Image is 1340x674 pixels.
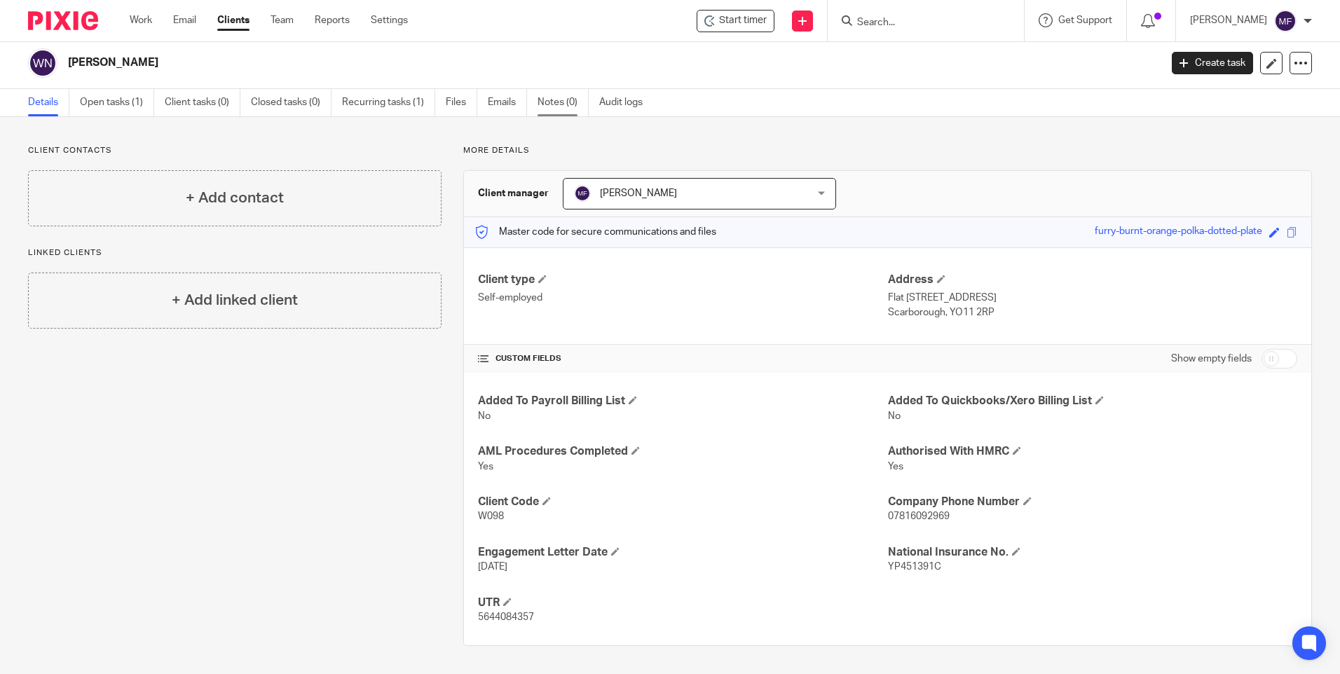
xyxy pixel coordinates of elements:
[28,11,98,30] img: Pixie
[888,411,901,421] span: No
[888,273,1297,287] h4: Address
[478,612,534,622] span: 5644084357
[217,13,249,27] a: Clients
[478,273,887,287] h4: Client type
[1190,13,1267,27] p: [PERSON_NAME]
[1274,10,1297,32] img: svg%3E
[888,562,941,572] span: YP451391C
[130,13,152,27] a: Work
[478,495,887,509] h4: Client Code
[478,562,507,572] span: [DATE]
[719,13,767,28] span: Start timer
[488,89,527,116] a: Emails
[342,89,435,116] a: Recurring tasks (1)
[28,145,442,156] p: Client contacts
[697,10,774,32] div: Wilson, Nicholas
[888,394,1297,408] h4: Added To Quickbooks/Xero Billing List
[1172,52,1253,74] a: Create task
[478,511,504,521] span: W098
[888,291,1297,305] p: Flat [STREET_ADDRESS]
[599,89,653,116] a: Audit logs
[478,411,491,421] span: No
[474,225,716,239] p: Master code for secure communications and files
[888,495,1297,509] h4: Company Phone Number
[165,89,240,116] a: Client tasks (0)
[186,187,284,209] h4: + Add contact
[478,545,887,560] h4: Engagement Letter Date
[251,89,331,116] a: Closed tasks (0)
[1058,15,1112,25] span: Get Support
[271,13,294,27] a: Team
[68,55,934,70] h2: [PERSON_NAME]
[888,511,950,521] span: 07816092969
[315,13,350,27] a: Reports
[888,444,1297,459] h4: Authorised With HMRC
[478,444,887,459] h4: AML Procedures Completed
[574,185,591,202] img: svg%3E
[28,89,69,116] a: Details
[173,13,196,27] a: Email
[1095,224,1262,240] div: furry-burnt-orange-polka-dotted-plate
[478,394,887,408] h4: Added To Payroll Billing List
[478,186,549,200] h3: Client manager
[600,188,677,198] span: [PERSON_NAME]
[478,462,493,472] span: Yes
[1171,352,1252,366] label: Show empty fields
[28,48,57,78] img: svg%3E
[446,89,477,116] a: Files
[478,353,887,364] h4: CUSTOM FIELDS
[888,545,1297,560] h4: National Insurance No.
[463,145,1312,156] p: More details
[371,13,408,27] a: Settings
[888,305,1297,319] p: Scarborough, YO11 2RP
[80,89,154,116] a: Open tasks (1)
[172,289,298,311] h4: + Add linked client
[888,462,903,472] span: Yes
[478,291,887,305] p: Self-employed
[538,89,589,116] a: Notes (0)
[478,596,887,610] h4: UTR
[28,247,442,259] p: Linked clients
[856,17,982,29] input: Search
